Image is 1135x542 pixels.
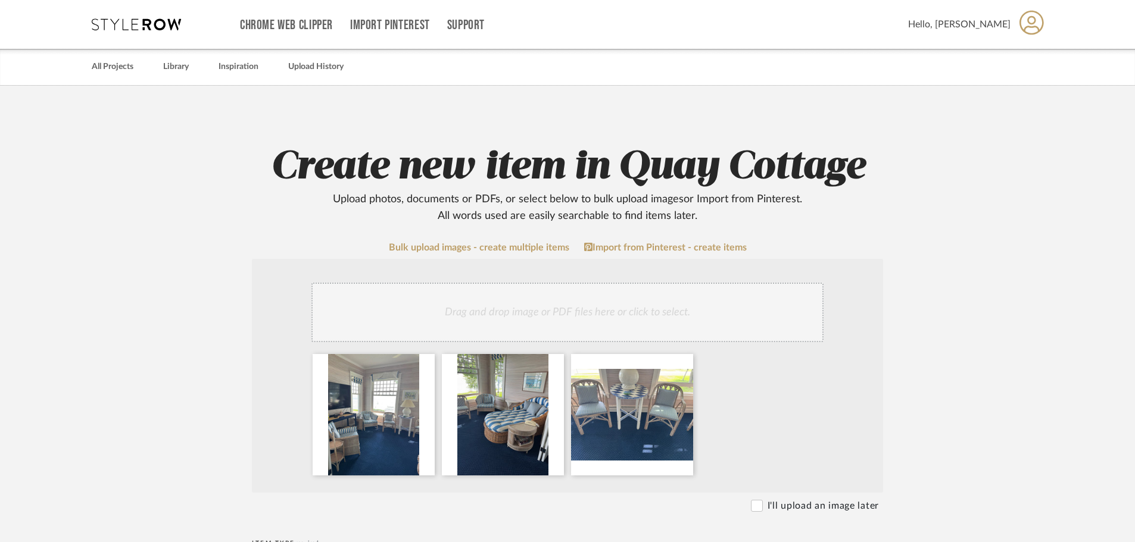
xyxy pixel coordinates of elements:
[163,59,189,75] a: Library
[288,59,344,75] a: Upload History
[92,59,133,75] a: All Projects
[447,20,485,30] a: Support
[768,499,879,513] label: I'll upload an image later
[219,59,258,75] a: Inspiration
[908,17,1011,32] span: Hello, [PERSON_NAME]
[389,243,569,253] a: Bulk upload images - create multiple items
[584,242,747,253] a: Import from Pinterest - create items
[350,20,430,30] a: Import Pinterest
[240,20,333,30] a: Chrome Web Clipper
[188,143,947,224] h2: Create new item in Quay Cottage
[323,191,812,224] div: Upload photos, documents or PDFs, or select below to bulk upload images or Import from Pinterest ...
